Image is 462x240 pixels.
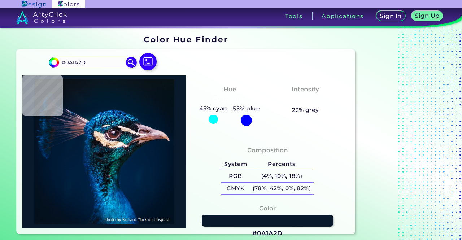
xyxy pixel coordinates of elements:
a: Sign Up [412,11,442,21]
h4: Color [259,203,276,214]
h5: Percents [250,158,314,170]
h3: Cyan-Blue [209,96,250,104]
h5: 55% blue [230,104,263,113]
h3: Tools [285,13,303,19]
h4: Hue [223,84,236,95]
h5: Sign Up [415,13,439,19]
img: ArtyClick Design logo [22,1,46,8]
h3: #0A1A2D [252,229,283,238]
h3: Moderate [287,96,325,104]
a: Sign In [377,11,405,21]
h4: Composition [247,145,288,156]
h1: Color Hue Finder [144,34,228,45]
h5: RGB [221,170,249,182]
img: logo_artyclick_colors_white.svg [16,11,67,24]
h4: Intensity [292,84,319,95]
h5: 22% grey [292,105,319,115]
img: icon picture [139,53,157,70]
h5: CMYK [221,183,249,195]
h5: System [221,158,249,170]
h5: (78%, 42%, 0%, 82%) [250,183,314,195]
h3: Applications [322,13,364,19]
h5: Sign In [380,13,401,19]
input: type color.. [59,57,126,67]
h5: 45% cyan [196,104,230,113]
img: icon search [126,57,136,68]
h5: (4%, 10%, 18%) [250,170,314,182]
img: img_pavlin.jpg [26,79,182,224]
